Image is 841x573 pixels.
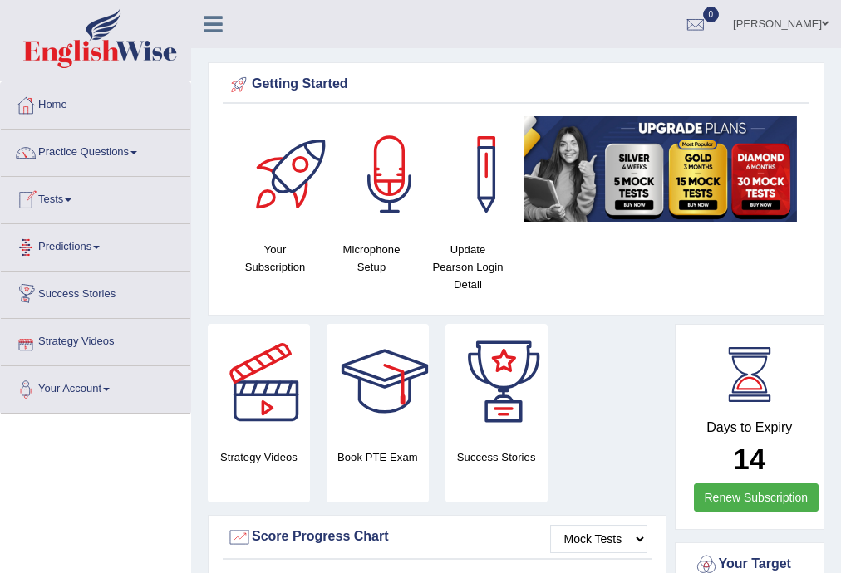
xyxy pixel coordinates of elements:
h4: Strategy Videos [208,448,310,466]
span: 0 [703,7,720,22]
a: Practice Questions [1,130,190,171]
h4: Microphone Setup [332,241,411,276]
h4: Update Pearson Login Detail [428,241,508,293]
a: Your Account [1,366,190,408]
b: 14 [733,443,765,475]
h4: Book PTE Exam [327,448,429,466]
h4: Your Subscription [235,241,315,276]
a: Success Stories [1,272,190,313]
div: Score Progress Chart [227,525,647,550]
a: Renew Subscription [694,483,819,512]
a: Home [1,82,190,124]
h4: Success Stories [445,448,548,466]
a: Strategy Videos [1,319,190,360]
img: small5.jpg [524,116,797,222]
div: Getting Started [227,72,805,97]
a: Predictions [1,224,190,266]
h4: Days to Expiry [694,420,806,435]
a: Tests [1,177,190,218]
